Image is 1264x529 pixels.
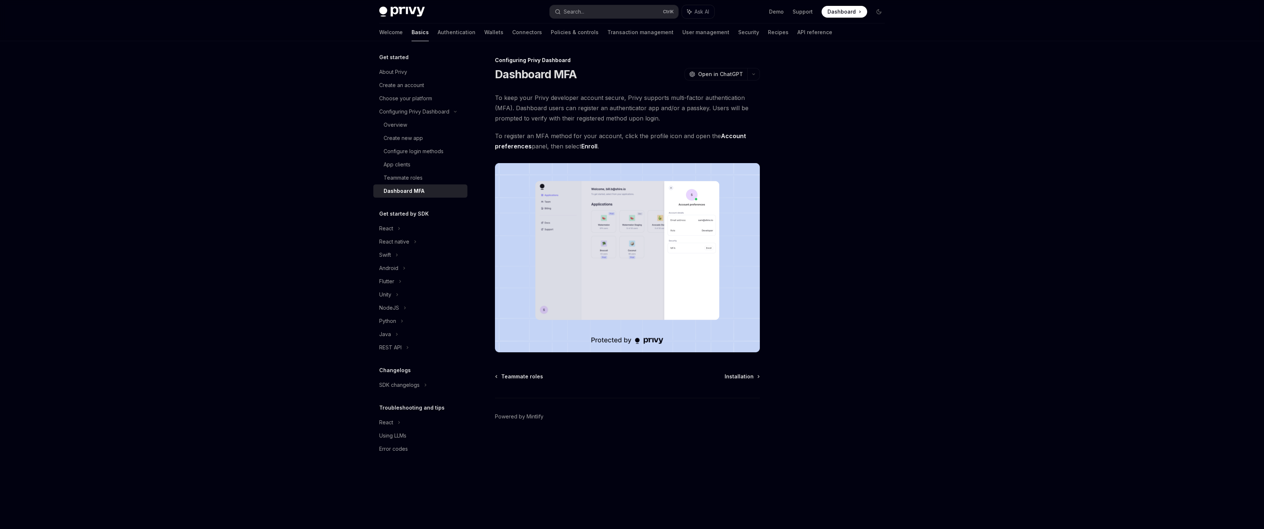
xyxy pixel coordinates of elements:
a: Configure login methods [373,145,467,158]
div: React [379,224,393,233]
a: App clients [373,158,467,171]
a: Wallets [484,24,503,41]
span: Installation [725,373,754,380]
div: Flutter [379,277,394,286]
a: Teammate roles [496,373,543,380]
span: To keep your Privy developer account secure, Privy supports multi-factor authentication (MFA). Da... [495,93,760,123]
a: Teammate roles [373,171,467,184]
div: App clients [384,160,410,169]
span: Teammate roles [501,373,543,380]
span: Ctrl K [663,9,674,15]
div: NodeJS [379,303,399,312]
a: Dashboard [822,6,867,18]
span: Dashboard [827,8,856,15]
a: User management [682,24,729,41]
a: Create new app [373,132,467,145]
a: Overview [373,118,467,132]
h5: Changelogs [379,366,411,375]
a: Powered by Mintlify [495,413,543,420]
div: Error codes [379,445,408,453]
div: Java [379,330,391,339]
div: Search... [564,7,584,16]
div: SDK changelogs [379,381,420,389]
div: Create an account [379,81,424,90]
a: Dashboard MFA [373,184,467,198]
a: Using LLMs [373,429,467,442]
a: Connectors [512,24,542,41]
a: Error codes [373,442,467,456]
a: API reference [797,24,832,41]
div: Python [379,317,396,325]
h5: Get started by SDK [379,209,429,218]
a: Transaction management [607,24,674,41]
div: Android [379,264,398,273]
img: dark logo [379,7,425,17]
span: To register an MFA method for your account, click the profile icon and open the panel, then select . [495,131,760,151]
a: Welcome [379,24,403,41]
div: Choose your platform [379,94,432,103]
div: React [379,418,393,427]
h1: Dashboard MFA [495,68,577,81]
button: Toggle dark mode [873,6,885,18]
div: Create new app [384,134,423,143]
button: Ask AI [682,5,714,18]
button: Search...CtrlK [550,5,678,18]
div: Configure login methods [384,147,444,156]
a: Support [793,8,813,15]
a: Installation [725,373,759,380]
a: Authentication [438,24,475,41]
h5: Troubleshooting and tips [379,403,445,412]
div: Configuring Privy Dashboard [495,57,760,64]
h5: Get started [379,53,409,62]
div: Swift [379,251,391,259]
a: Basics [412,24,429,41]
a: Choose your platform [373,92,467,105]
div: Dashboard MFA [384,187,424,195]
a: Demo [769,8,784,15]
div: Teammate roles [384,173,423,182]
a: About Privy [373,65,467,79]
a: Security [738,24,759,41]
span: Ask AI [694,8,709,15]
div: Unity [379,290,391,299]
div: REST API [379,343,402,352]
a: Policies & controls [551,24,599,41]
strong: Enroll [581,143,597,150]
span: Open in ChatGPT [698,71,743,78]
div: About Privy [379,68,407,76]
img: images/dashboard-mfa-1.png [495,163,760,352]
div: React native [379,237,409,246]
a: Recipes [768,24,789,41]
a: Create an account [373,79,467,92]
div: Configuring Privy Dashboard [379,107,449,116]
button: Open in ChatGPT [685,68,747,80]
div: Overview [384,120,407,129]
div: Using LLMs [379,431,406,440]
